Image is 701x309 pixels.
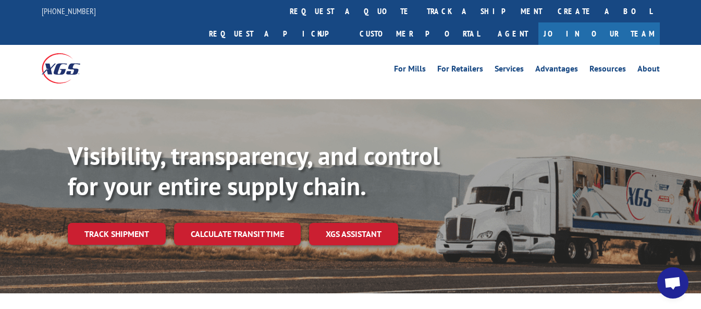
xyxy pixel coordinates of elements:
[589,65,626,76] a: Resources
[352,22,487,45] a: Customer Portal
[394,65,426,76] a: For Mills
[637,65,660,76] a: About
[174,223,301,245] a: Calculate transit time
[42,6,96,16] a: [PHONE_NUMBER]
[487,22,538,45] a: Agent
[201,22,352,45] a: Request a pickup
[535,65,578,76] a: Advantages
[495,65,524,76] a: Services
[309,223,398,245] a: XGS ASSISTANT
[657,267,688,299] div: Open chat
[437,65,483,76] a: For Retailers
[68,223,166,245] a: Track shipment
[538,22,660,45] a: Join Our Team
[68,139,440,202] b: Visibility, transparency, and control for your entire supply chain.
